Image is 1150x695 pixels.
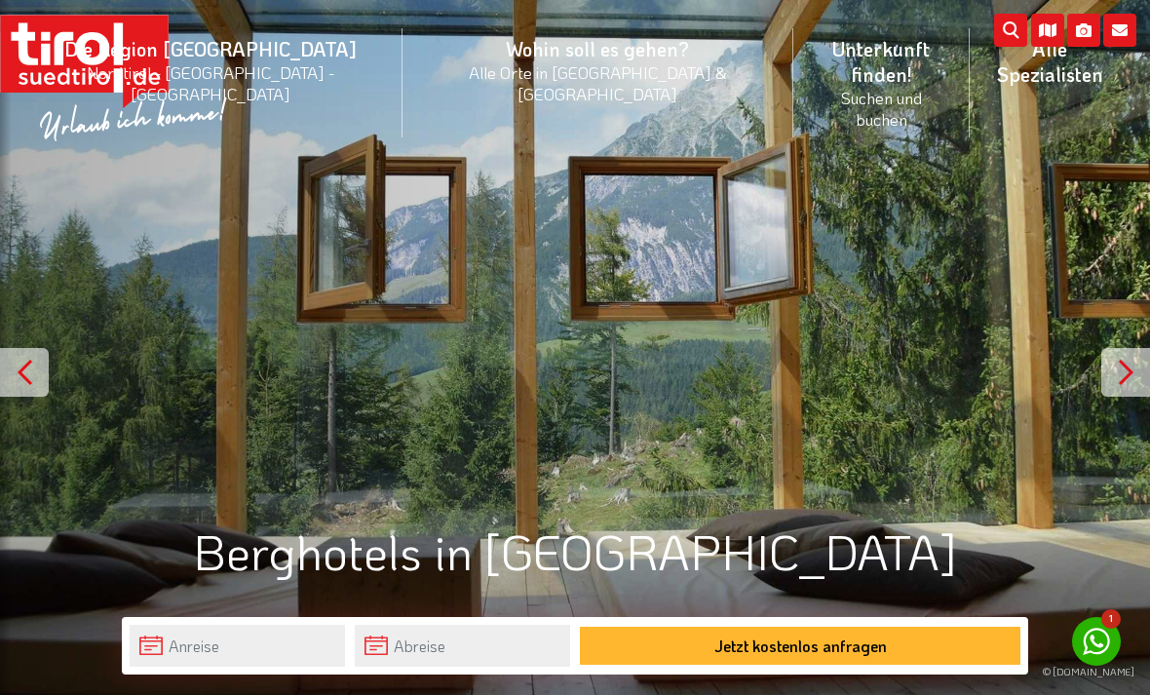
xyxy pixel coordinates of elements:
a: Alle Spezialisten [970,15,1131,108]
span: 1 [1101,609,1121,629]
a: Unterkunft finden!Suchen und buchen [793,15,969,151]
i: Fotogalerie [1067,14,1100,47]
input: Anreise [130,625,345,667]
a: Die Region [GEOGRAPHIC_DATA]Nordtirol - [GEOGRAPHIC_DATA] - [GEOGRAPHIC_DATA] [19,15,402,126]
small: Suchen und buchen [817,87,945,130]
a: Wohin soll es gehen?Alle Orte in [GEOGRAPHIC_DATA] & [GEOGRAPHIC_DATA] [402,15,794,126]
button: Jetzt kostenlos anfragen [580,627,1020,665]
input: Abreise [355,625,570,667]
h1: Berghotels in [GEOGRAPHIC_DATA] [122,524,1028,578]
i: Karte öffnen [1031,14,1064,47]
small: Nordtirol - [GEOGRAPHIC_DATA] - [GEOGRAPHIC_DATA] [43,61,379,104]
a: 1 [1072,617,1121,666]
i: Kontakt [1103,14,1136,47]
small: Alle Orte in [GEOGRAPHIC_DATA] & [GEOGRAPHIC_DATA] [426,61,771,104]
